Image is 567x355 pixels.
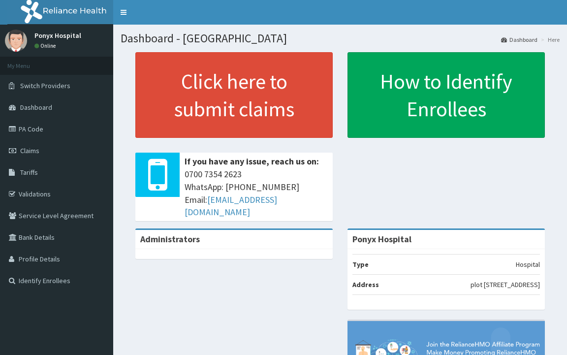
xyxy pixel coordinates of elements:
p: Hospital [516,259,540,269]
a: Click here to submit claims [135,52,333,138]
span: Switch Providers [20,81,70,90]
a: [EMAIL_ADDRESS][DOMAIN_NAME] [185,194,277,218]
span: 0700 7354 2623 WhatsApp: [PHONE_NUMBER] Email: [185,168,328,219]
b: Type [352,260,369,269]
b: If you have any issue, reach us on: [185,156,319,167]
a: Dashboard [501,35,537,44]
b: Administrators [140,233,200,245]
strong: Ponyx Hospital [352,233,411,245]
b: Address [352,280,379,289]
a: How to Identify Enrollees [347,52,545,138]
span: Claims [20,146,39,155]
span: Tariffs [20,168,38,177]
p: Ponyx Hospital [34,32,81,39]
a: Online [34,42,58,49]
img: User Image [5,30,27,52]
li: Here [538,35,560,44]
p: plot [STREET_ADDRESS] [471,280,540,290]
h1: Dashboard - [GEOGRAPHIC_DATA] [121,32,560,45]
span: Dashboard [20,103,52,112]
